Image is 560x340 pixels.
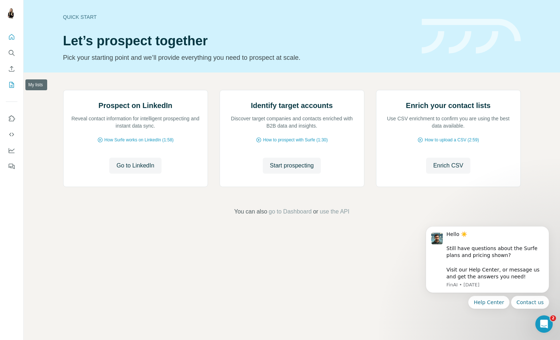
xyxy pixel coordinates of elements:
[6,62,17,75] button: Enrich CSV
[227,115,357,129] p: Discover target companies and contacts enriched with B2B data and insights.
[234,207,267,216] span: You can also
[6,7,17,19] img: Avatar
[6,128,17,141] button: Use Surfe API
[425,137,479,143] span: How to upload a CSV (2:59)
[406,100,490,111] h2: Enrich your contact lists
[535,315,553,333] iframe: Intercom live chat
[105,137,174,143] span: How Surfe works on LinkedIn (1:58)
[251,100,333,111] h2: Identify target accounts
[263,158,321,174] button: Start prospecting
[6,160,17,173] button: Feedback
[270,161,314,170] span: Start prospecting
[384,115,513,129] p: Use CSV enrichment to confirm you are using the best data available.
[313,207,318,216] span: or
[6,144,17,157] button: Dashboard
[109,158,162,174] button: Go to LinkedIn
[117,161,154,170] span: Go to LinkedIn
[63,13,413,21] div: Quick start
[71,115,200,129] p: Reveal contact information for intelligent prospecting and instant data sync.
[320,207,350,216] button: use the API
[6,78,17,91] button: My lists
[422,19,521,54] img: banner
[415,202,560,320] iframe: Intercom notifications message
[6,46,17,59] button: Search
[6,30,17,43] button: Quick start
[550,315,556,321] span: 2
[426,158,471,174] button: Enrich CSV
[263,137,328,143] span: How to prospect with Surfe (1:30)
[63,53,413,63] p: Pick your starting point and we’ll provide everything you need to prospect at scale.
[6,112,17,125] button: Use Surfe on LinkedIn
[433,161,463,170] span: Enrich CSV
[98,100,172,111] h2: Prospect on LinkedIn
[63,34,413,48] h1: Let’s prospect together
[269,207,311,216] button: go to Dashboard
